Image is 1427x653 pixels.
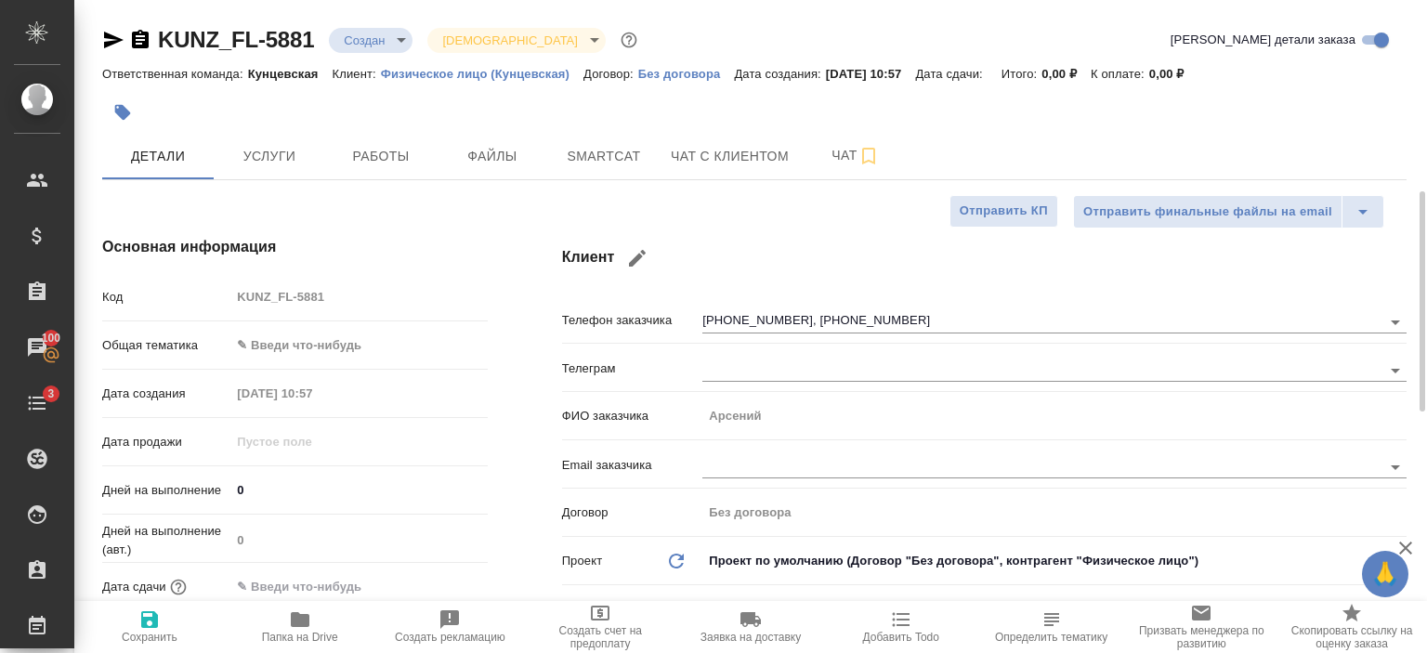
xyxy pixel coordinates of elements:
span: 100 [31,329,72,347]
p: Телеграм [562,359,703,378]
div: split button [1073,195,1384,229]
p: ФИО заказчика [562,407,703,425]
p: Физическое лицо (Кунцевская) [381,67,583,81]
p: Проект [562,552,603,570]
input: ✎ Введи что-нибудь [230,573,393,600]
p: 0,00 ₽ [1041,67,1091,81]
p: Общая тематика [102,336,230,355]
button: 🙏 [1362,551,1408,597]
button: Сохранить [74,601,225,653]
button: Open [1382,309,1408,335]
button: Добавить тэг [102,92,143,133]
p: Код [102,288,230,307]
span: Smartcat [559,145,648,168]
p: 0,00 ₽ [1149,67,1198,81]
button: Отправить финальные файлы на email [1073,195,1342,229]
span: Добавить Todo [863,631,939,644]
a: 100 [5,324,70,371]
span: Определить тематику [995,631,1107,644]
button: Создать счет на предоплату [525,601,675,653]
a: 3 [5,380,70,426]
span: Сохранить [122,631,177,644]
button: Определить тематику [976,601,1127,653]
p: Телефон заказчика [562,311,703,330]
a: Без договора [638,65,735,81]
p: Email заказчика [562,456,703,475]
svg: Подписаться [858,145,880,167]
p: Дата продажи [102,433,230,451]
input: Пустое поле [230,527,487,554]
span: 🙏 [1369,555,1401,594]
span: Отправить КП [960,201,1048,222]
input: Пустое поле [230,428,393,455]
button: Создать рекламацию [375,601,526,653]
div: Проект по умолчанию (Договор "Без договора", контрагент "Физическое лицо") [702,545,1407,577]
p: [DATE] 10:57 [826,67,916,81]
p: Дней на выполнение [102,481,230,500]
p: Дата сдачи [102,578,166,596]
p: Договор: [583,67,638,81]
span: Чат с клиентом [671,145,789,168]
a: KUNZ_FL-5881 [158,27,314,52]
p: Дата создания: [734,67,825,81]
p: Клиент: [333,67,381,81]
span: Отправить финальные файлы на email [1083,202,1332,223]
button: Создан [338,33,390,48]
span: Создать счет на предоплату [536,624,664,650]
span: [PERSON_NAME] детали заказа [1171,31,1355,49]
button: Папка на Drive [225,601,375,653]
span: Чат [811,144,900,167]
button: Скопировать ссылку на оценку заказа [1276,601,1427,653]
p: К оплате: [1091,67,1149,81]
span: Файлы [448,145,537,168]
span: Скопировать ссылку на оценку заказа [1288,624,1416,650]
p: Итого: [1002,67,1041,81]
span: Услуги [225,145,314,168]
button: Добавить Todo [826,601,976,653]
button: [DEMOGRAPHIC_DATA] [437,33,583,48]
input: Пустое поле [702,402,1407,429]
button: Отправить КП [949,195,1058,228]
p: Договор [562,503,703,522]
button: Скопировать ссылку для ЯМессенджера [102,29,124,51]
button: Если добавить услуги и заполнить их объемом, то дата рассчитается автоматически [166,575,190,599]
div: ✎ Введи что-нибудь [237,336,465,355]
h4: Основная информация [102,236,488,258]
a: Физическое лицо (Кунцевская) [381,65,583,81]
h4: Клиент [562,236,1407,281]
p: Без договора [638,67,735,81]
button: Призвать менеджера по развитию [1126,601,1276,653]
span: Детали [113,145,203,168]
button: Доп статусы указывают на важность/срочность заказа [617,28,641,52]
input: ✎ Введи что-нибудь [230,477,487,503]
input: Пустое поле [702,499,1407,526]
div: Создан [329,28,412,53]
span: 3 [36,385,65,403]
input: Пустое поле [230,283,487,310]
span: Заявка на доставку [700,631,801,644]
button: Заявка на доставку [675,601,826,653]
span: Призвать менеджера по развитию [1137,624,1265,650]
p: Дата сдачи: [915,67,987,81]
span: Создать рекламацию [395,631,505,644]
span: Работы [336,145,425,168]
p: Дней на выполнение (авт.) [102,522,230,559]
div: ✎ Введи что-нибудь [230,330,487,361]
span: Папка на Drive [262,631,338,644]
p: Кунцевская [248,67,333,81]
input: Пустое поле [230,380,393,407]
div: Создан [427,28,605,53]
button: Скопировать ссылку [129,29,151,51]
p: Ответственная команда: [102,67,248,81]
button: Open [1382,358,1408,384]
p: Дата создания [102,385,230,403]
button: Open [1382,454,1408,480]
